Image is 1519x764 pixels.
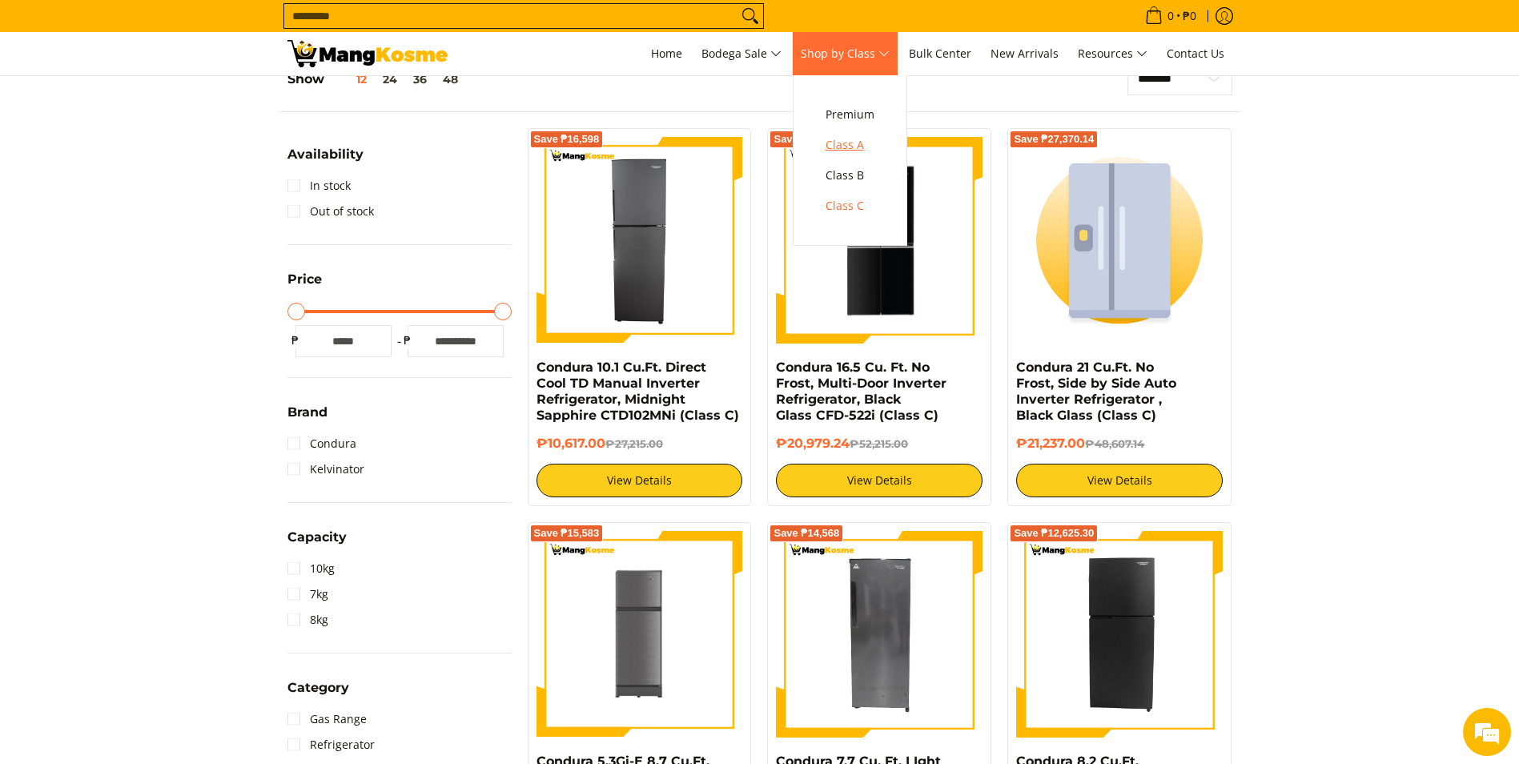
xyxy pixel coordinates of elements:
a: Condura 21 Cu.Ft. No Frost, Side by Side Auto Inverter Refrigerator , Black Glass (Class C) [1016,360,1176,423]
a: Shop by Class [793,32,898,75]
span: Premium [826,105,874,125]
img: Condura 10.1 Cu.Ft. Direct Cool TD Manual Inverter Refrigerator, Midnight Sapphire CTD102MNi (Cla... [536,137,743,344]
a: Resources [1070,32,1155,75]
button: 24 [375,73,405,86]
a: Bulk Center [901,32,979,75]
a: View Details [776,464,983,497]
summary: Open [287,682,349,706]
a: New Arrivals [983,32,1067,75]
span: Home [651,46,682,61]
span: Bulk Center [909,46,971,61]
span: Price [287,273,322,286]
a: Kelvinator [287,456,364,482]
span: Category [287,682,349,694]
img: Condura 8.2 Cu.Ft. Top Freezer Inverter Refrigerator, Midnight Slate Gray CTF88i (Class C) [1016,531,1223,738]
button: 36 [405,73,435,86]
a: 8kg [287,607,328,633]
a: 7kg [287,581,328,607]
span: Shop by Class [801,44,890,64]
summary: Open [287,273,322,298]
span: Availability [287,148,364,161]
span: Bodega Sale [701,44,782,64]
a: Home [643,32,690,75]
a: 10kg [287,556,335,581]
a: Class A [818,130,882,160]
span: Save ₱12,625.30 [1014,529,1094,538]
a: Gas Range [287,706,367,732]
a: Out of stock [287,199,374,224]
img: Condura 16.5 Cu. Ft. No Frost, Multi-Door Inverter Refrigerator, Black Glass CFD-522i (Class C) [776,139,983,341]
span: Class B [826,166,874,186]
span: ₱ [287,332,303,348]
img: Condura 5.3Gi-E 8.7 Cu.Ft. Two Door Manual Defrost, Direct Cool Inverter Refrigerator (Class C) [536,531,743,736]
img: Condura 7.7 Cu. Ft. LIght Commercial, Upright Freezer Manual Defrost Inverter Refrigerator, Iron ... [776,531,983,738]
span: Save ₱31,235.76 [774,135,854,144]
del: ₱52,215.00 [850,437,908,450]
span: ₱ [400,332,416,348]
summary: Open [287,406,328,431]
summary: Open [287,531,347,556]
span: 0 [1165,10,1176,22]
a: View Details [1016,464,1223,497]
span: • [1140,7,1201,25]
a: Class B [818,160,882,191]
a: Condura 10.1 Cu.Ft. Direct Cool TD Manual Inverter Refrigerator, Midnight Sapphire CTD102MNi (Cla... [536,360,739,423]
span: Save ₱16,598 [534,135,600,144]
a: Refrigerator [287,732,375,758]
span: Contact Us [1167,46,1224,61]
button: Search [737,4,763,28]
span: Class C [826,196,874,216]
h6: ₱20,979.24 [776,436,983,452]
span: Save ₱27,370.14 [1014,135,1094,144]
a: Contact Us [1159,32,1232,75]
a: View Details [536,464,743,497]
a: Condura 16.5 Cu. Ft. No Frost, Multi-Door Inverter Refrigerator, Black Glass CFD-522i (Class C) [776,360,946,423]
nav: Main Menu [464,32,1232,75]
del: ₱27,215.00 [605,437,663,450]
a: Class C [818,191,882,221]
button: 12 [324,73,375,86]
span: Save ₱14,568 [774,529,839,538]
img: Class C Home &amp; Business Appliances: Up to 70% Off l Mang Kosme [287,40,448,67]
h6: ₱21,237.00 [1016,436,1223,452]
span: Brand [287,406,328,419]
a: Condura [287,431,356,456]
a: Premium [818,99,882,130]
img: Condura 21 Cu.Ft. No Frost, Side by Side Auto Inverter Refrigerator , Black Glass (Class C) [1016,137,1223,344]
del: ₱48,607.14 [1085,437,1144,450]
h6: ₱10,617.00 [536,436,743,452]
nav: Breadcrumbs [710,68,983,104]
a: In stock [287,173,351,199]
span: ₱0 [1180,10,1199,22]
span: Resources [1078,44,1147,64]
span: Capacity [287,531,347,544]
button: 48 [435,73,466,86]
summary: Open [287,148,364,173]
a: Bodega Sale [693,32,790,75]
h5: Show [287,71,466,87]
span: Save ₱15,583 [534,529,600,538]
span: New Arrivals [991,46,1059,61]
span: Class A [826,135,874,155]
